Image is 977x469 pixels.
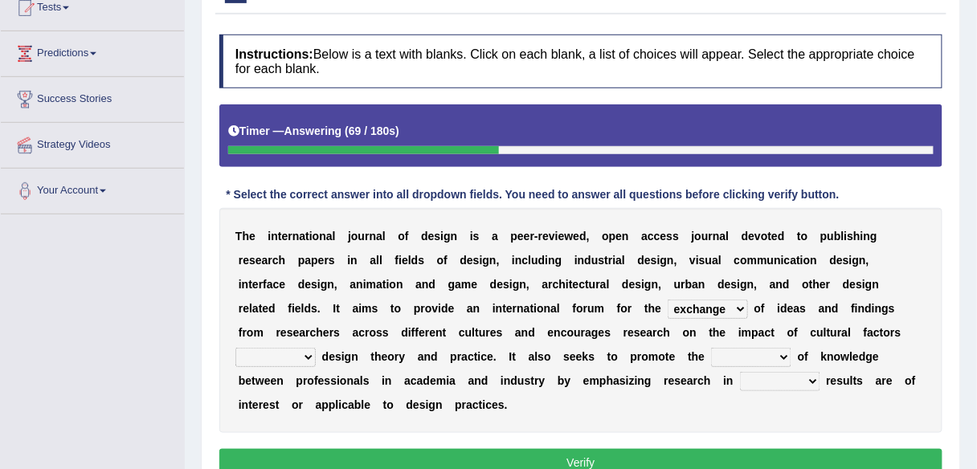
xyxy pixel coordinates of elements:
b: i [268,230,271,243]
b: d [717,278,725,291]
b: u [701,230,709,243]
b: a [376,278,382,291]
b: c [272,254,279,267]
b: a [692,278,698,291]
b: , [658,278,661,291]
b: ( [345,124,349,137]
b: r [596,278,600,291]
b: v [689,254,696,267]
b: n [859,254,866,267]
b: d [830,254,837,267]
b: n [422,278,429,291]
b: i [347,254,350,267]
b: f [395,254,399,267]
b: n [350,254,358,267]
b: o [602,230,609,243]
b: r [826,278,830,291]
b: m [461,278,471,291]
b: i [480,254,483,267]
b: i [860,230,864,243]
b: o [801,230,808,243]
b: , [754,278,758,291]
b: s [843,254,849,267]
b: g [321,278,328,291]
b: i [438,302,441,315]
b: l [528,254,531,267]
b: e [252,278,259,291]
b: a [720,230,726,243]
b: o [398,230,405,243]
b: i [399,254,402,267]
b: 69 / 180s [349,124,395,137]
b: a [353,302,359,315]
b: n [864,230,871,243]
b: i [849,254,852,267]
b: n [652,278,659,291]
b: h [243,230,250,243]
b: r [538,230,542,243]
b: c [734,254,741,267]
b: g [444,230,451,243]
b: i [844,230,848,243]
b: s [699,254,705,267]
b: s [636,278,642,291]
b: e [295,302,301,315]
b: t [390,302,394,315]
b: d [411,254,419,267]
b: c [648,230,654,243]
div: * Select the correct answer into all dropdown fields. You need to answer all questions before cli... [219,187,846,204]
b: n [578,254,585,267]
b: p [820,230,828,243]
b: p [511,230,518,243]
h5: Timer — [228,125,399,137]
b: g [448,278,456,291]
b: p [609,230,616,243]
b: e [615,230,622,243]
b: i [657,254,660,267]
b: u [531,254,538,267]
b: n [548,254,555,267]
b: c [579,278,586,291]
b: a [791,254,797,267]
b: r [548,278,552,291]
b: i [862,278,865,291]
b: i [566,278,569,291]
b: l [726,230,730,243]
b: d [490,278,497,291]
b: e [660,230,667,243]
b: i [386,278,390,291]
b: r [259,278,263,291]
b: n [370,230,377,243]
b: i [738,278,741,291]
b: m [747,254,757,267]
b: e [428,230,435,243]
b: e [771,230,778,243]
b: u [828,230,835,243]
b: a [600,278,607,291]
b: i [309,230,313,243]
b: n [873,278,880,291]
b: l [408,254,411,267]
b: l [841,230,844,243]
b: t [305,230,309,243]
b: r [239,302,243,315]
b: c [522,254,529,267]
b: i [440,230,444,243]
b: - [534,230,538,243]
b: n [356,278,363,291]
b: g [870,230,877,243]
b: d [460,254,468,267]
b: u [358,230,366,243]
b: v [431,302,438,315]
b: r [365,230,369,243]
b: s [731,278,738,291]
b: s [473,230,480,243]
b: s [329,254,335,267]
b: g [555,254,562,267]
b: n [473,302,480,315]
b: n [292,230,300,243]
b: a [370,254,376,267]
b: i [292,302,295,315]
b: g [644,278,652,291]
b: t [382,278,386,291]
